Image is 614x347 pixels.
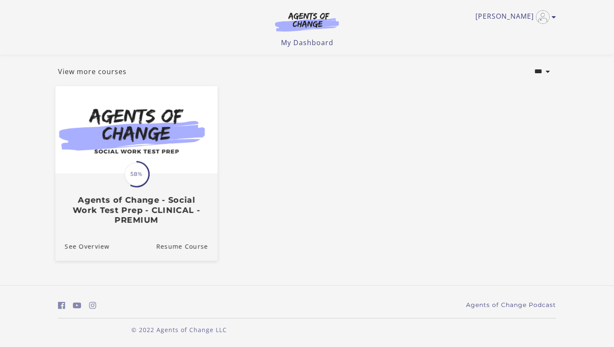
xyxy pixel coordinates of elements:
a: Toggle menu [475,10,552,24]
a: https://www.facebook.com/groups/aswbtestprep (Open in a new window) [58,299,65,312]
a: Agents of Change Podcast [466,301,556,310]
a: View more courses [58,66,127,77]
a: https://www.instagram.com/agentsofchangeprep/ (Open in a new window) [89,299,96,312]
a: Agents of Change - Social Work Test Prep - CLINICAL - PREMIUM: Resume Course [156,232,217,261]
span: 58% [125,162,148,186]
i: https://www.instagram.com/agentsofchangeprep/ (Open in a new window) [89,301,96,310]
img: Agents of Change Logo [266,12,348,32]
p: © 2022 Agents of Change LLC [58,325,300,334]
h3: Agents of Change - Social Work Test Prep - CLINICAL - PREMIUM [65,195,208,225]
a: My Dashboard [281,38,333,47]
i: https://www.facebook.com/groups/aswbtestprep (Open in a new window) [58,301,65,310]
a: https://www.youtube.com/c/AgentsofChangeTestPrepbyMeaganMitchell (Open in a new window) [73,299,81,312]
i: https://www.youtube.com/c/AgentsofChangeTestPrepbyMeaganMitchell (Open in a new window) [73,301,81,310]
a: Agents of Change - Social Work Test Prep - CLINICAL - PREMIUM: See Overview [55,232,110,261]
